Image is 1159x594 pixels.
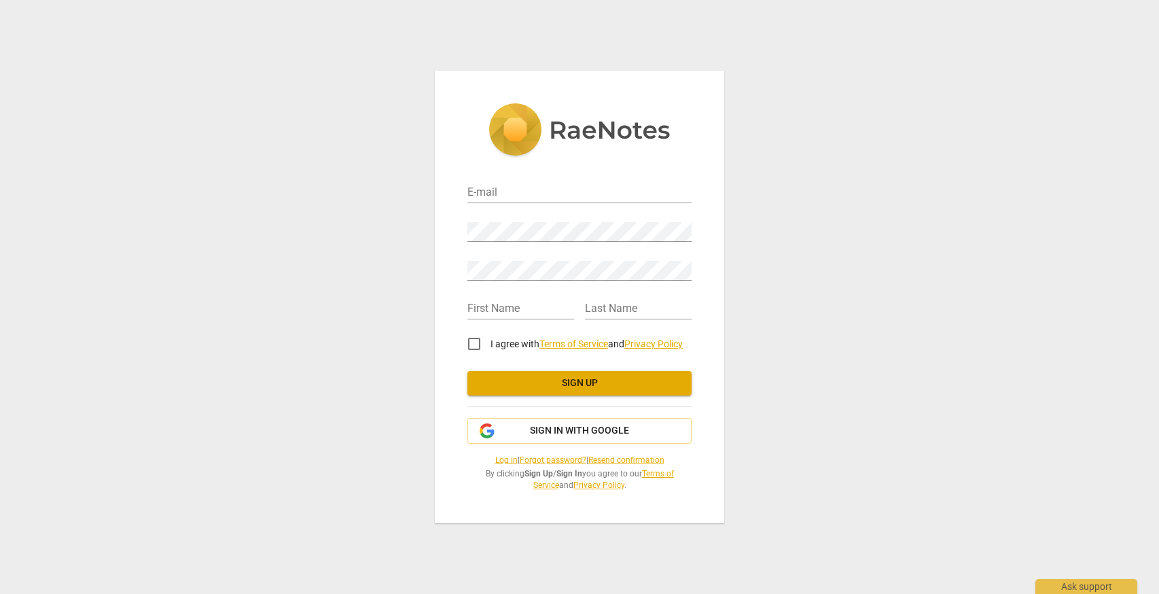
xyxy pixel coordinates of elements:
div: Ask support [1035,579,1137,594]
a: Privacy Policy [624,338,683,349]
span: Sign up [478,377,681,390]
b: Sign In [556,469,582,478]
a: Resend confirmation [588,455,664,465]
span: I agree with and [491,338,683,349]
img: 5ac2273c67554f335776073100b6d88f.svg [488,103,671,159]
a: Terms of Service [533,469,674,490]
span: By clicking / you agree to our and . [467,468,692,491]
a: Forgot password? [520,455,586,465]
span: Sign in with Google [530,424,629,438]
span: | | [467,455,692,466]
button: Sign up [467,371,692,396]
a: Privacy Policy [573,481,624,490]
b: Sign Up [524,469,553,478]
button: Sign in with Google [467,418,692,444]
a: Terms of Service [539,338,608,349]
a: Log in [495,455,518,465]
